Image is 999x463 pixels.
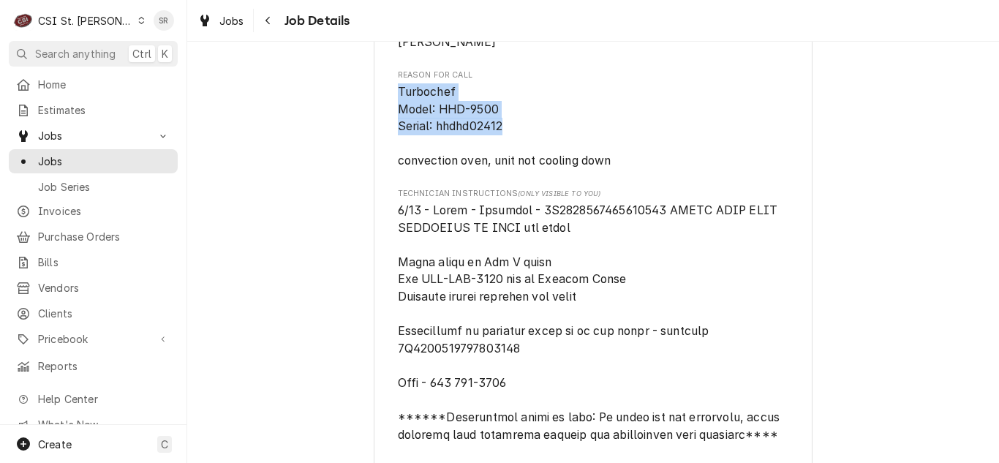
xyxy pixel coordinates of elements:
[9,250,178,274] a: Bills
[13,10,34,31] div: C
[192,9,250,33] a: Jobs
[257,9,280,32] button: Navigate back
[38,128,148,143] span: Jobs
[398,69,789,170] div: Reason For Call
[38,102,170,118] span: Estimates
[38,229,170,244] span: Purchase Orders
[35,46,116,61] span: Search anything
[9,327,178,351] a: Go to Pricebook
[280,11,350,31] span: Job Details
[9,199,178,223] a: Invoices
[38,280,170,296] span: Vendors
[9,175,178,199] a: Job Series
[9,41,178,67] button: Search anythingCtrlK
[9,98,178,122] a: Estimates
[9,276,178,300] a: Vendors
[38,77,170,92] span: Home
[9,225,178,249] a: Purchase Orders
[38,306,170,321] span: Clients
[38,417,169,432] span: What's New
[398,83,789,170] span: Reason For Call
[9,354,178,378] a: Reports
[38,358,170,374] span: Reports
[38,391,169,407] span: Help Center
[154,10,174,31] div: Stephani Roth's Avatar
[398,35,497,49] span: [PERSON_NAME]
[398,188,789,200] span: Technician Instructions
[38,331,148,347] span: Pricebook
[162,46,168,61] span: K
[518,189,600,197] span: (Only Visible to You)
[219,13,244,29] span: Jobs
[154,10,174,31] div: SR
[9,124,178,148] a: Go to Jobs
[398,34,789,51] span: Assigned Technician(s)
[9,413,178,437] a: Go to What's New
[9,387,178,411] a: Go to Help Center
[38,438,72,451] span: Create
[9,301,178,325] a: Clients
[38,203,170,219] span: Invoices
[9,149,178,173] a: Jobs
[398,85,611,168] span: Turbochef Model: HHD-9500 Serial: hhdhd02412 convection oven, unit not cooling down
[38,13,133,29] div: CSI St. [PERSON_NAME]
[13,10,34,31] div: CSI St. Louis's Avatar
[398,69,789,81] span: Reason For Call
[132,46,151,61] span: Ctrl
[38,179,170,195] span: Job Series
[38,255,170,270] span: Bills
[161,437,168,452] span: C
[9,72,178,97] a: Home
[38,154,170,169] span: Jobs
